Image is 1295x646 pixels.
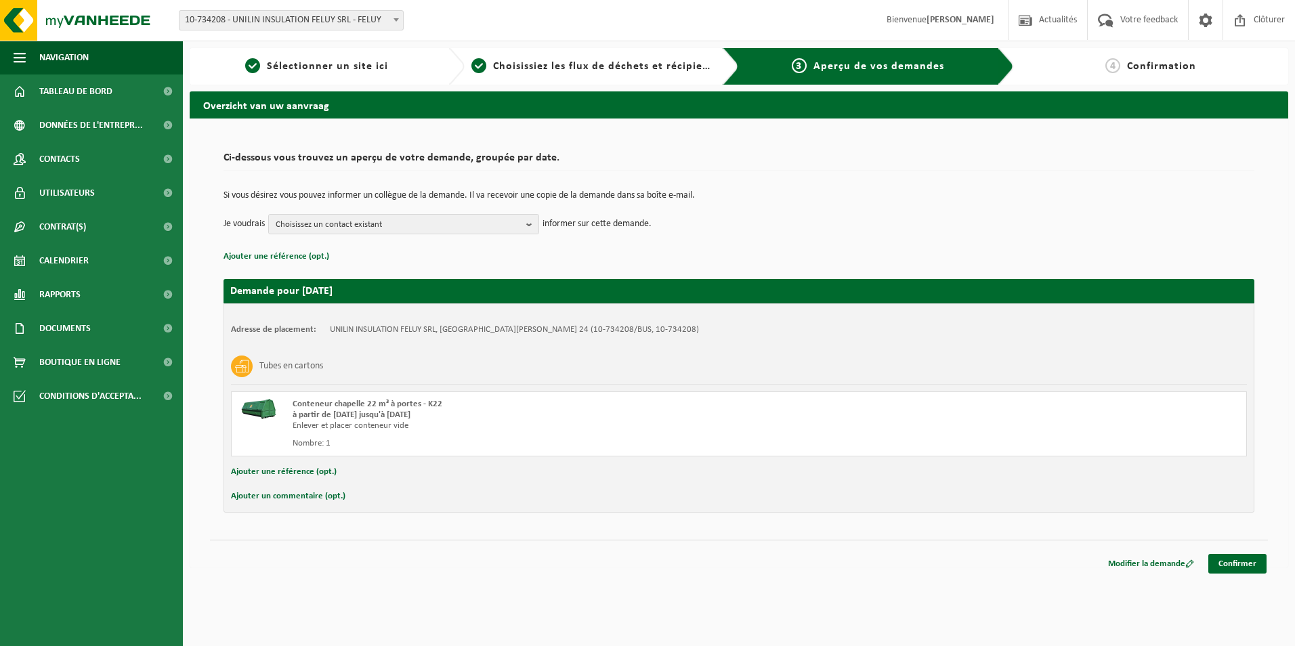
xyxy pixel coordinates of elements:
[39,278,81,311] span: Rapports
[224,248,329,265] button: Ajouter une référence (opt.)
[543,214,652,234] p: informer sur cette demande.
[293,421,793,431] div: Enlever et placer conteneur vide
[268,214,539,234] button: Choisissez un contact existant
[39,311,91,345] span: Documents
[39,244,89,278] span: Calendrier
[231,463,337,481] button: Ajouter une référence (opt.)
[792,58,807,73] span: 3
[224,152,1254,171] h2: Ci-dessous vous trouvez un aperçu de votre demande, groupée par date.
[190,91,1288,118] h2: Overzicht van uw aanvraag
[39,176,95,210] span: Utilisateurs
[813,61,944,72] span: Aperçu de vos demandes
[230,286,333,297] strong: Demande pour [DATE]
[293,410,410,419] strong: à partir de [DATE] jusqu'à [DATE]
[39,345,121,379] span: Boutique en ligne
[267,61,388,72] span: Sélectionner un site ici
[293,400,442,408] span: Conteneur chapelle 22 m³ à portes - K22
[196,58,438,74] a: 1Sélectionner un site ici
[1098,554,1204,574] a: Modifier la demande
[39,142,80,176] span: Contacts
[330,324,699,335] td: UNILIN INSULATION FELUY SRL, [GEOGRAPHIC_DATA][PERSON_NAME] 24 (10-734208/BUS, 10-734208)
[1127,61,1196,72] span: Confirmation
[224,191,1254,200] p: Si vous désirez vous pouvez informer un collègue de la demande. Il va recevoir une copie de la de...
[1208,554,1267,574] a: Confirmer
[179,10,404,30] span: 10-734208 - UNILIN INSULATION FELUY SRL - FELUY
[231,325,316,334] strong: Adresse de placement:
[39,74,112,108] span: Tableau de bord
[493,61,719,72] span: Choisissiez les flux de déchets et récipients
[927,15,994,25] strong: [PERSON_NAME]
[1105,58,1120,73] span: 4
[39,108,143,142] span: Données de l'entrepr...
[276,215,521,235] span: Choisissez un contact existant
[39,379,142,413] span: Conditions d'accepta...
[471,58,713,74] a: 2Choisissiez les flux de déchets et récipients
[179,11,403,30] span: 10-734208 - UNILIN INSULATION FELUY SRL - FELUY
[39,41,89,74] span: Navigation
[259,356,323,377] h3: Tubes en cartons
[238,399,279,419] img: HK-XK-22-GN-00.png
[224,214,265,234] p: Je voudrais
[39,210,86,244] span: Contrat(s)
[245,58,260,73] span: 1
[293,438,793,449] div: Nombre: 1
[231,488,345,505] button: Ajouter un commentaire (opt.)
[471,58,486,73] span: 2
